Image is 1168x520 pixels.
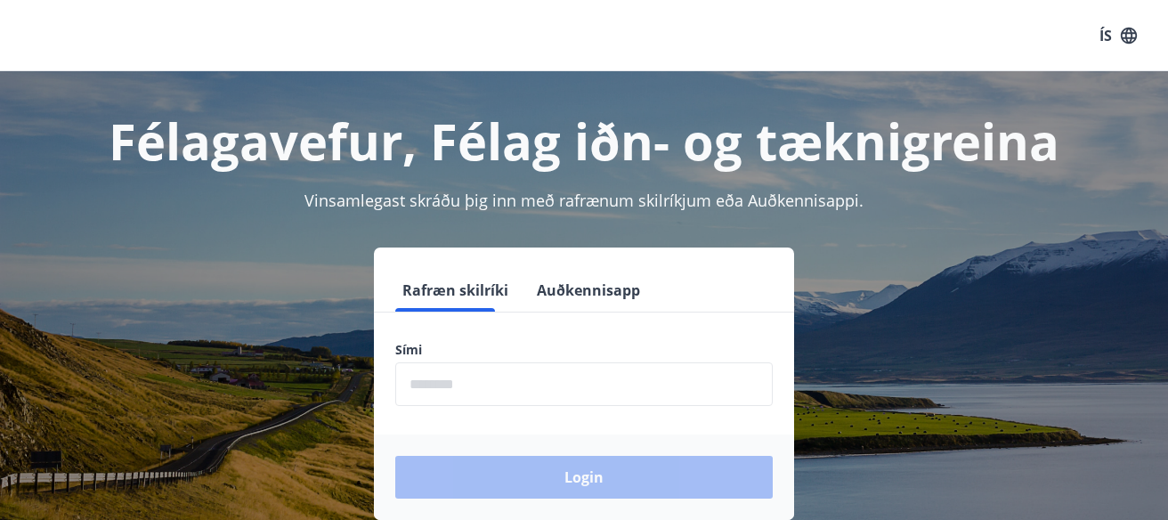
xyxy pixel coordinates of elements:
[1090,20,1147,52] button: ÍS
[304,190,864,211] span: Vinsamlegast skráðu þig inn með rafrænum skilríkjum eða Auðkennisappi.
[395,269,515,312] button: Rafræn skilríki
[395,341,773,359] label: Sími
[530,269,647,312] button: Auðkennisapp
[21,107,1147,175] h1: Félagavefur, Félag iðn- og tæknigreina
